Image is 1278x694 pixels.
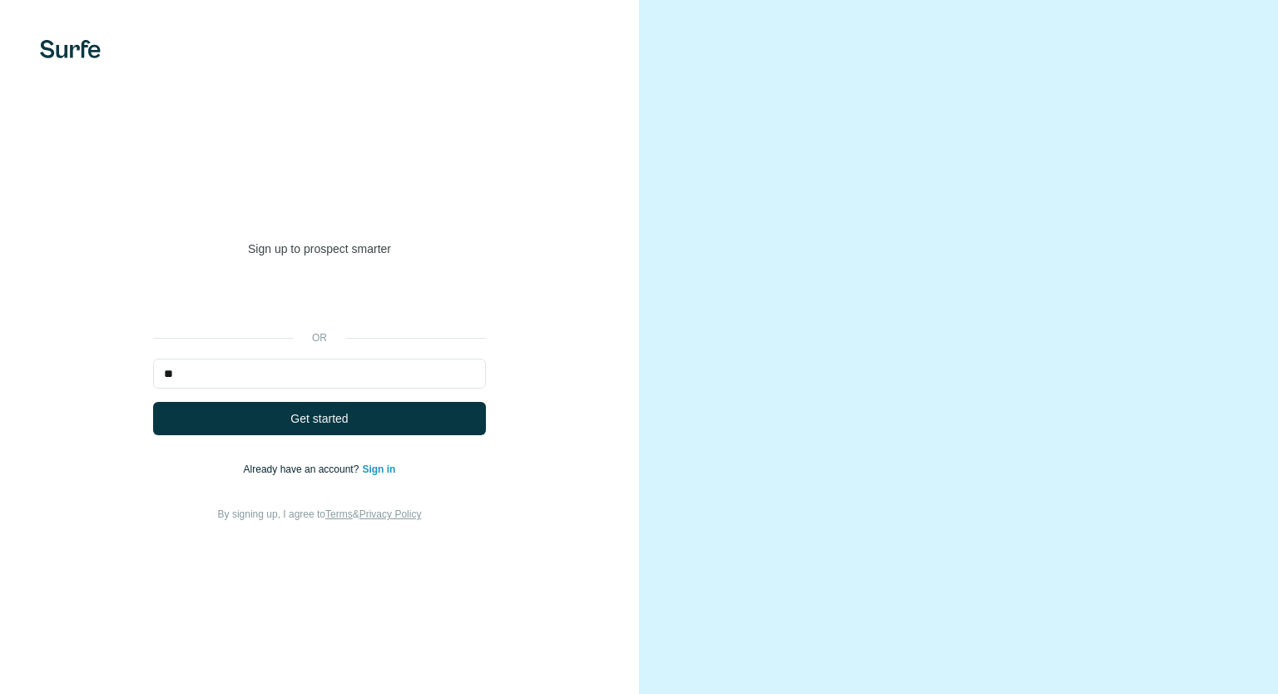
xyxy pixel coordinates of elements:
[359,508,422,520] a: Privacy Policy
[40,40,101,58] img: Surfe's logo
[153,240,486,257] p: Sign up to prospect smarter
[145,282,494,319] iframe: Sign in with Google Button
[153,171,486,237] h1: Welcome to [GEOGRAPHIC_DATA]
[293,330,346,345] p: or
[153,402,486,435] button: Get started
[290,410,348,427] span: Get started
[362,463,395,475] a: Sign in
[244,463,363,475] span: Already have an account?
[325,508,353,520] a: Terms
[218,508,422,520] span: By signing up, I agree to &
